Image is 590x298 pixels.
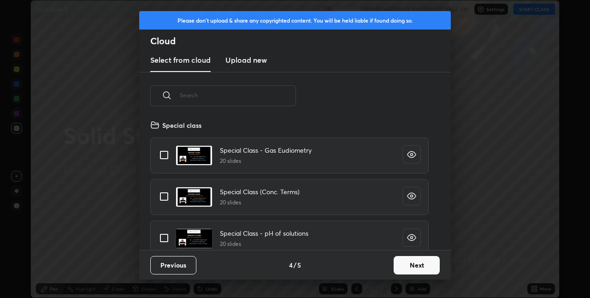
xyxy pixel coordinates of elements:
[150,35,451,47] h2: Cloud
[150,54,211,66] h3: Select from cloud
[220,198,300,207] h5: 20 slides
[176,228,212,249] img: 1676807110SJ7QQ1.pdf
[220,228,308,238] h4: Special Class - pH of solutions
[220,145,312,155] h4: Special Class - Gas Eudiometry
[162,120,201,130] h4: Special class
[220,187,300,197] h4: Special Class (Conc. Terms)
[176,145,212,166] img: 1676461534FLVL1M.pdf
[220,157,312,165] h5: 20 slides
[225,54,267,66] h3: Upload new
[180,76,296,115] input: Search
[394,256,440,274] button: Next
[176,187,212,207] img: 1676592540OCL3NX.pdf
[150,256,196,274] button: Previous
[289,260,293,270] h4: 4
[139,117,440,250] div: grid
[220,240,308,248] h5: 20 slides
[297,260,301,270] h4: 5
[294,260,296,270] h4: /
[139,11,451,30] div: Please don't upload & share any copyrighted content. You will be held liable if found doing so.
